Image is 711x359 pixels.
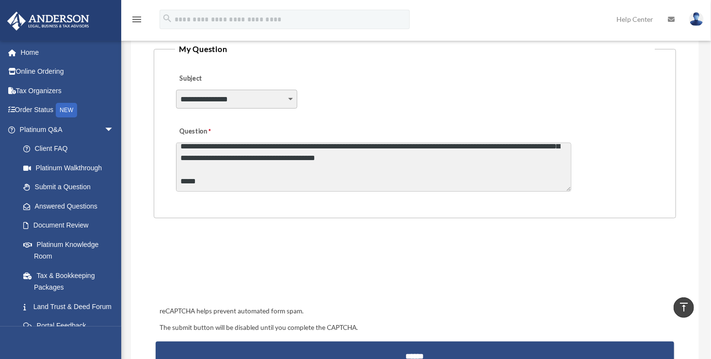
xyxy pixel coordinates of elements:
a: Portal Feedback [14,316,129,336]
a: menu [131,17,143,25]
a: Platinum Knowledge Room [14,235,129,266]
legend: My Question [175,42,655,56]
i: search [162,13,173,24]
span: arrow_drop_down [104,120,124,140]
label: Subject [176,72,268,85]
a: Platinum Walkthrough [14,158,129,178]
label: Question [176,125,251,138]
a: Platinum Q&Aarrow_drop_down [7,120,129,139]
a: Submit a Question [14,178,124,197]
i: vertical_align_top [678,301,690,313]
iframe: reCAPTCHA [157,248,304,286]
img: User Pic [689,12,704,26]
a: Answered Questions [14,196,129,216]
a: Client FAQ [14,139,129,159]
a: Order StatusNEW [7,100,129,120]
div: reCAPTCHA helps prevent automated form spam. [156,306,674,317]
a: Online Ordering [7,62,129,82]
a: Tax & Bookkeeping Packages [14,266,129,297]
a: Home [7,43,129,62]
img: Anderson Advisors Platinum Portal [4,12,92,31]
a: Land Trust & Deed Forum [14,297,129,316]
div: NEW [56,103,77,117]
a: vertical_align_top [674,297,694,318]
i: menu [131,14,143,25]
div: The submit button will be disabled until you complete the CAPTCHA. [156,322,674,334]
a: Tax Organizers [7,81,129,100]
a: Document Review [14,216,129,235]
